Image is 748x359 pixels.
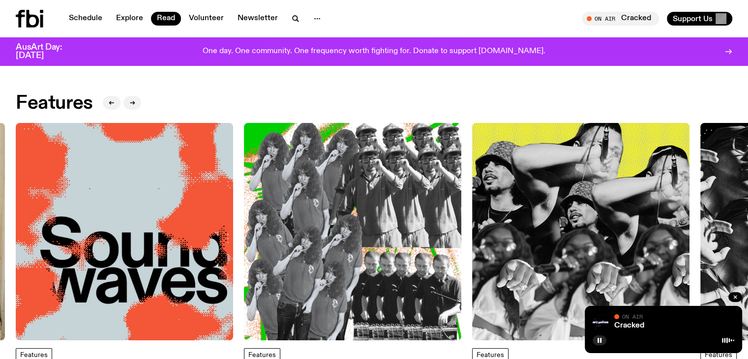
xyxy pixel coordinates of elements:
[232,12,284,26] a: Newsletter
[183,12,230,26] a: Volunteer
[673,14,713,23] span: Support Us
[203,47,545,56] p: One day. One community. One frequency worth fighting for. Donate to support [DOMAIN_NAME].
[20,352,48,359] span: Features
[151,12,181,26] a: Read
[110,12,149,26] a: Explore
[63,12,108,26] a: Schedule
[477,352,504,359] span: Features
[705,352,732,359] span: Features
[248,352,276,359] span: Features
[667,12,732,26] button: Support Us
[614,322,644,329] a: Cracked
[593,314,608,329] img: Logo for Podcast Cracked. Black background, with white writing, with glass smashing graphics
[16,94,93,112] h2: Features
[16,43,79,60] h3: AusArt Day: [DATE]
[582,12,659,26] button: On AirCracked
[16,123,233,340] img: The text Sound waves, with one word stacked upon another, in black text on a bluish-gray backgrou...
[622,313,643,320] span: On Air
